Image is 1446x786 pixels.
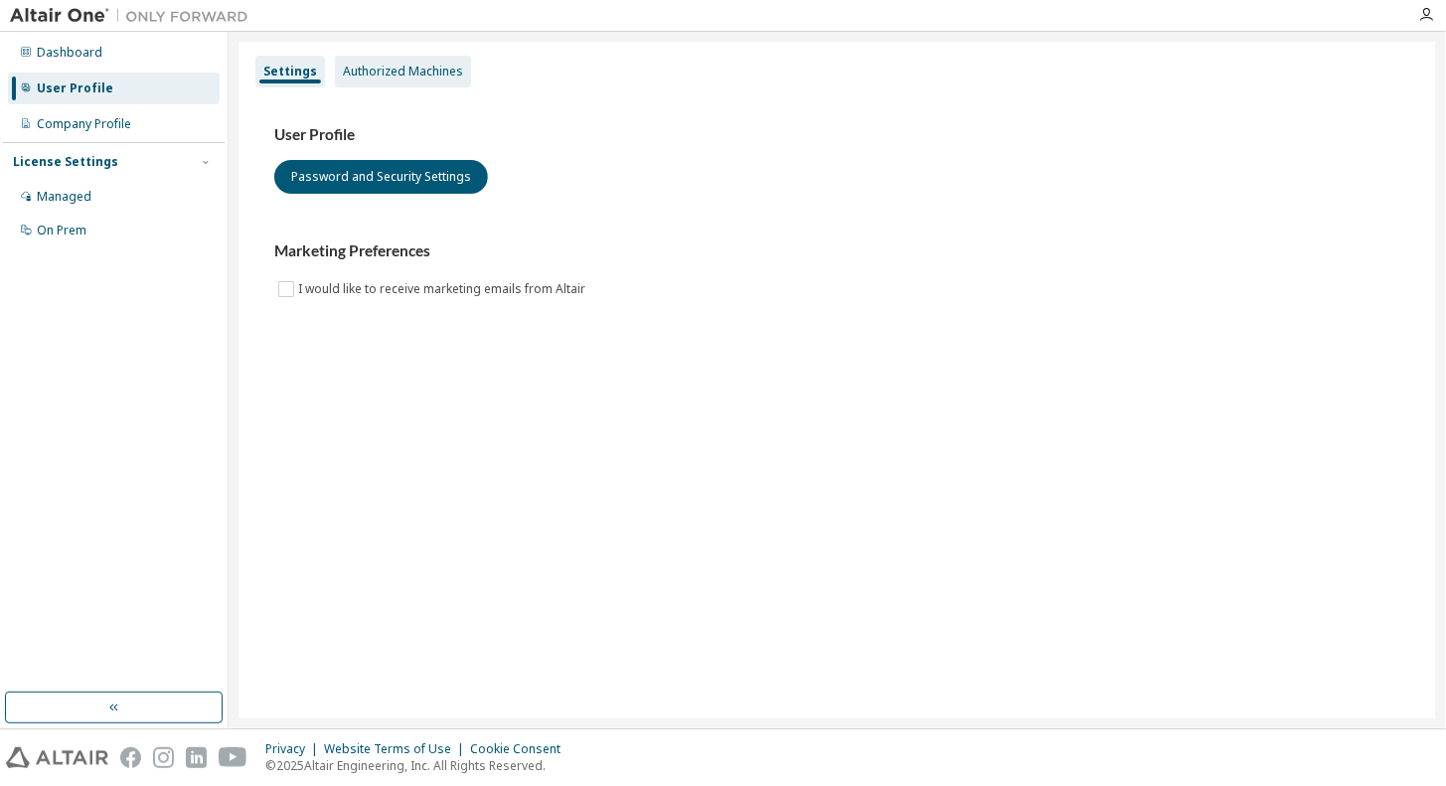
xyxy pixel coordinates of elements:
[6,747,108,768] img: altair_logo.svg
[153,747,174,768] img: instagram.svg
[37,45,102,61] div: Dashboard
[470,741,572,757] div: Cookie Consent
[274,125,1400,145] h3: User Profile
[13,154,118,170] div: License Settings
[37,80,113,96] div: User Profile
[324,741,470,757] div: Website Terms of Use
[37,223,86,238] div: On Prem
[120,747,141,768] img: facebook.svg
[263,64,317,79] div: Settings
[10,6,258,26] img: Altair One
[298,277,589,301] label: I would like to receive marketing emails from Altair
[186,747,207,768] img: linkedin.svg
[37,116,131,132] div: Company Profile
[274,160,488,194] button: Password and Security Settings
[343,64,463,79] div: Authorized Machines
[274,241,1400,261] h3: Marketing Preferences
[219,747,247,768] img: youtube.svg
[265,741,324,757] div: Privacy
[265,757,572,774] p: © 2025 Altair Engineering, Inc. All Rights Reserved.
[37,189,91,205] div: Managed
